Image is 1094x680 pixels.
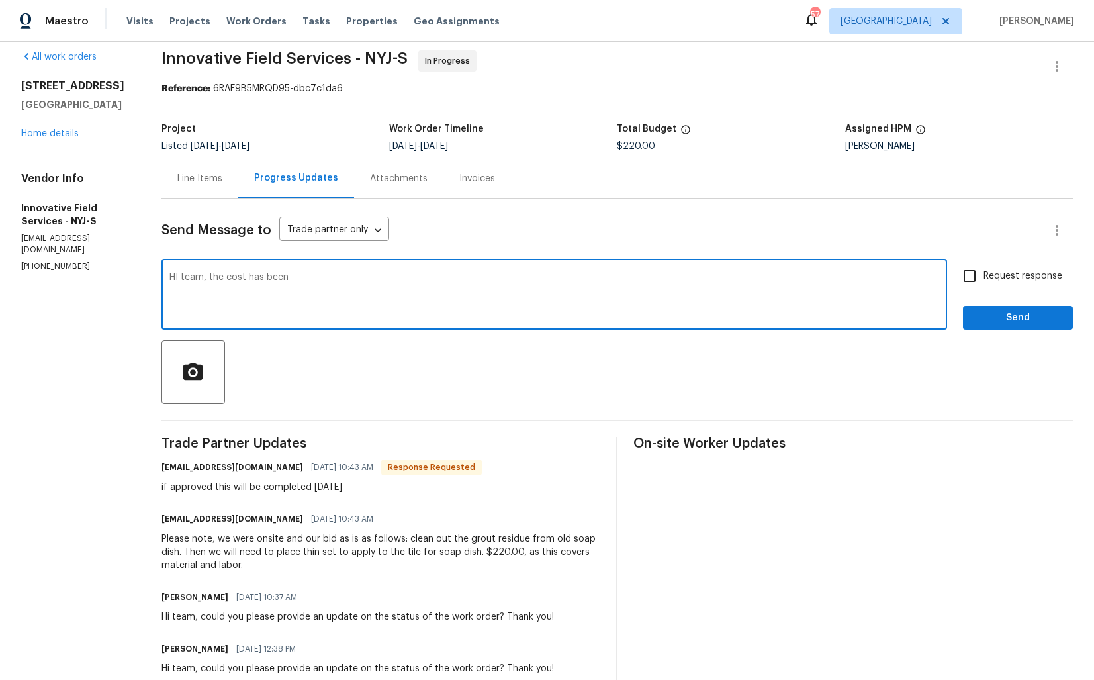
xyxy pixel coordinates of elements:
[236,642,296,656] span: [DATE] 12:38 PM
[617,124,676,134] h5: Total Budget
[21,233,130,256] p: [EMAIL_ADDRESS][DOMAIN_NAME]
[21,129,79,138] a: Home details
[161,481,482,494] div: if approved this will be completed [DATE]
[680,124,691,142] span: The total cost of line items that have been proposed by Opendoor. This sum includes line items th...
[845,124,911,134] h5: Assigned HPM
[126,15,154,28] span: Visits
[279,220,389,242] div: Trade partner only
[974,310,1062,326] span: Send
[161,84,210,93] b: Reference:
[21,52,97,62] a: All work orders
[21,172,130,185] h4: Vendor Info
[161,437,601,450] span: Trade Partner Updates
[21,79,130,93] h2: [STREET_ADDRESS]
[169,15,210,28] span: Projects
[161,224,271,237] span: Send Message to
[389,142,448,151] span: -
[389,124,484,134] h5: Work Order Timeline
[915,124,926,142] span: The hpm assigned to this work order.
[617,142,655,151] span: $220.00
[191,142,250,151] span: -
[633,437,1073,450] span: On-site Worker Updates
[191,142,218,151] span: [DATE]
[222,142,250,151] span: [DATE]
[311,461,373,474] span: [DATE] 10:43 AM
[845,142,1073,151] div: [PERSON_NAME]
[425,54,475,68] span: In Progress
[45,15,89,28] span: Maestro
[302,17,330,26] span: Tasks
[254,171,338,185] div: Progress Updates
[983,269,1062,283] span: Request response
[161,532,601,572] div: Please note, we were onsite and our bid as is as follows: clean out the grout residue from old so...
[177,172,222,185] div: Line Items
[994,15,1074,28] span: [PERSON_NAME]
[370,172,428,185] div: Attachments
[169,273,939,319] textarea: HI team, the cost has been
[311,512,373,526] span: [DATE] 10:43 AM
[161,642,228,656] h6: [PERSON_NAME]
[161,662,554,675] div: Hi team, could you please provide an update on the status of the work order? Thank you!
[414,15,500,28] span: Geo Assignments
[236,591,297,604] span: [DATE] 10:37 AM
[226,15,287,28] span: Work Orders
[383,461,480,474] span: Response Requested
[21,201,130,228] h5: Innovative Field Services - NYJ-S
[21,98,130,111] h5: [GEOGRAPHIC_DATA]
[810,8,819,21] div: 57
[963,306,1073,330] button: Send
[161,591,228,604] h6: [PERSON_NAME]
[459,172,495,185] div: Invoices
[161,50,408,66] span: Innovative Field Services - NYJ-S
[161,610,554,624] div: Hi team, could you please provide an update on the status of the work order? Thank you!
[21,261,130,272] p: [PHONE_NUMBER]
[346,15,398,28] span: Properties
[420,142,448,151] span: [DATE]
[161,142,250,151] span: Listed
[161,124,196,134] h5: Project
[389,142,417,151] span: [DATE]
[161,512,303,526] h6: [EMAIL_ADDRESS][DOMAIN_NAME]
[161,82,1073,95] div: 6RAF9B5MRQD95-dbc7c1da6
[161,461,303,474] h6: [EMAIL_ADDRESS][DOMAIN_NAME]
[841,15,932,28] span: [GEOGRAPHIC_DATA]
